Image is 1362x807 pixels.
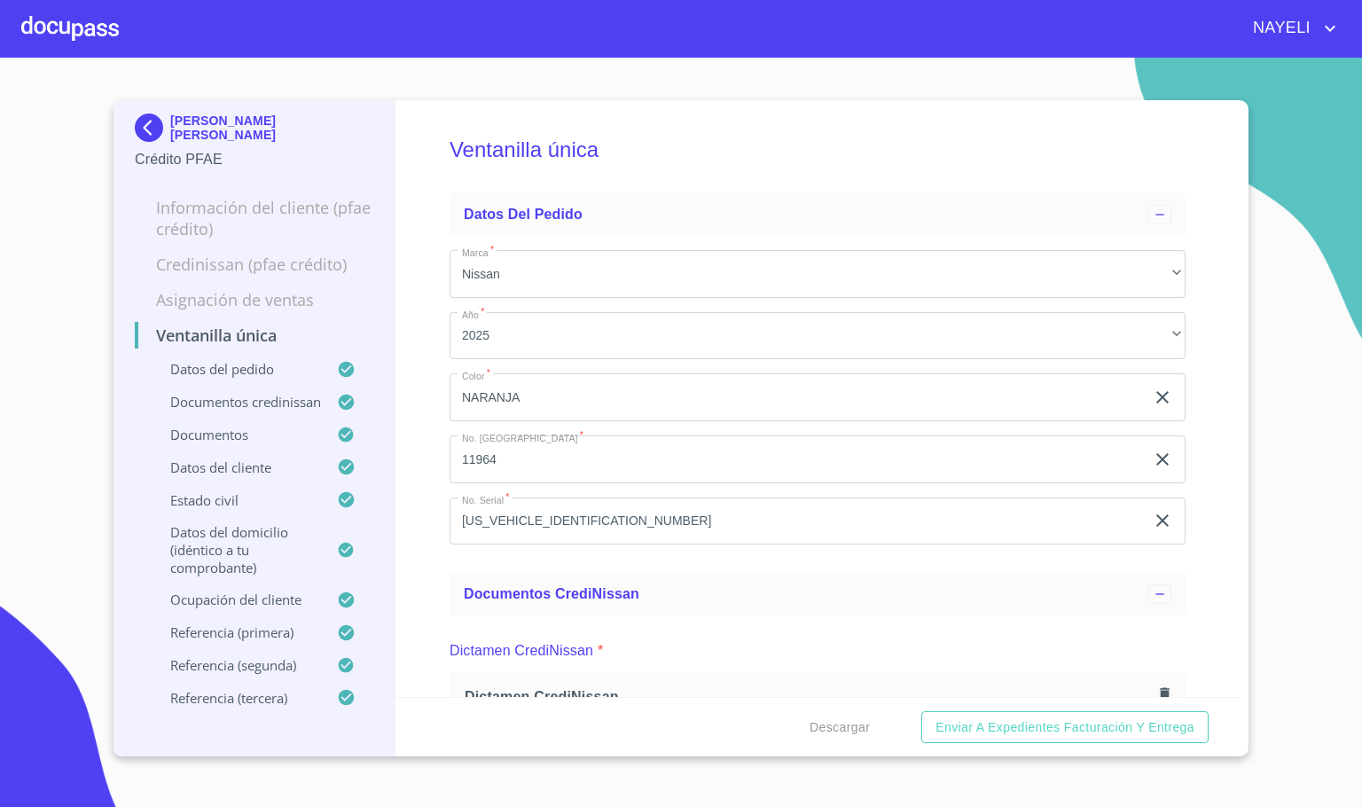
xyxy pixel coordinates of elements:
p: Referencia (segunda) [135,656,337,674]
p: Documentos [135,426,337,443]
span: Documentos CrediNissan [464,586,639,601]
span: Dictamen CrediNissan [465,687,1153,706]
p: [PERSON_NAME] [PERSON_NAME] [170,114,373,142]
p: Credinissan (PFAE crédito) [135,254,373,275]
img: Docupass spot blue [135,114,170,142]
button: clear input [1152,387,1173,408]
div: 2025 [450,312,1186,360]
div: Documentos CrediNissan [450,573,1186,615]
button: clear input [1152,510,1173,531]
p: Referencia (primera) [135,623,337,641]
p: Referencia (tercera) [135,689,337,707]
p: Información del cliente (PFAE crédito) [135,197,373,239]
div: Nissan [450,250,1186,298]
h5: Ventanilla única [450,114,1186,186]
button: account of current user [1240,14,1341,43]
button: Descargar [802,711,877,744]
p: Dictamen CrediNissan [450,640,593,662]
p: Ventanilla única [135,325,373,346]
p: Datos del pedido [135,360,337,378]
p: Asignación de Ventas [135,289,373,310]
p: Crédito PFAE [135,149,373,170]
div: [PERSON_NAME] [PERSON_NAME] [135,114,373,149]
div: Datos del pedido [450,193,1186,236]
span: NAYELI [1240,14,1319,43]
span: Enviar a Expedientes Facturación y Entrega [935,717,1194,739]
p: Estado Civil [135,491,337,509]
p: Datos del domicilio (idéntico a tu comprobante) [135,523,337,576]
span: Descargar [810,717,870,739]
p: Documentos CrediNissan [135,393,337,411]
button: Enviar a Expedientes Facturación y Entrega [921,711,1209,744]
p: Datos del cliente [135,458,337,476]
button: clear input [1152,449,1173,470]
p: Ocupación del Cliente [135,591,337,608]
span: Datos del pedido [464,207,583,222]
